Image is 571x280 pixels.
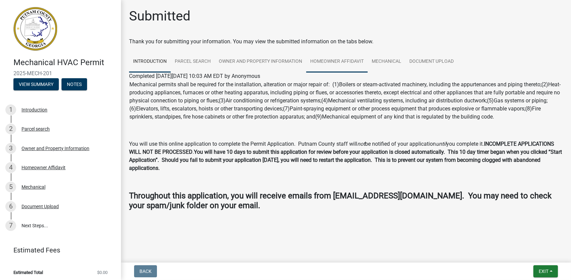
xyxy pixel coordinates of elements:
[306,51,368,73] a: Homeowner Affidavit
[5,201,16,212] div: 6
[139,269,152,274] span: Back
[539,269,548,274] span: Exit
[368,51,405,73] a: Mechanical
[533,265,558,277] button: Exit
[97,270,108,275] span: $0.00
[436,141,446,147] i: until
[5,243,110,257] a: Estimated Fees
[22,146,89,151] div: Owner and Property Information
[129,38,563,46] div: Thank you for submitting your information. You may view the submitted information on the tabs below.
[405,51,458,73] a: Document Upload
[22,107,47,112] div: Introduction
[13,70,108,77] span: 2025-MECH-201
[129,73,260,79] span: Completed [DATE][DATE] 10:03 AM EDT by Anonymous
[22,127,50,131] div: Parcel search
[129,191,552,210] strong: Throughout this application, you will receive emails from [EMAIL_ADDRESS][DOMAIN_NAME]. You may n...
[13,7,57,51] img: Putnam County, Georgia
[5,162,16,173] div: 4
[5,143,16,154] div: 3
[129,149,562,171] strong: You will have 10 days to submit this application for review before your application is closed aut...
[129,51,171,73] a: Introduction
[13,78,59,90] button: View Summary
[22,185,45,189] div: Mechanical
[22,165,66,170] div: Homeowner Affidavit
[13,82,59,87] wm-modal-confirm: Summary
[13,270,43,275] span: Estimated Total
[13,58,116,67] h4: Mechanical HVAC Permit
[134,265,157,277] button: Back
[129,8,191,24] h1: Submitted
[357,141,365,147] i: not
[5,104,16,115] div: 1
[5,220,16,231] div: 7
[129,80,563,121] td: Mechanical permits shall be required for the installation, alteration or major repair of: (1)Boil...
[171,51,215,73] a: Parcel search
[5,124,16,134] div: 2
[62,78,87,90] button: Notes
[62,82,87,87] wm-modal-confirm: Notes
[22,204,59,209] div: Document Upload
[129,140,563,172] p: You will use this online application to complete the Permit Application. Putnam County staff will...
[215,51,306,73] a: Owner and Property Information
[5,182,16,192] div: 5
